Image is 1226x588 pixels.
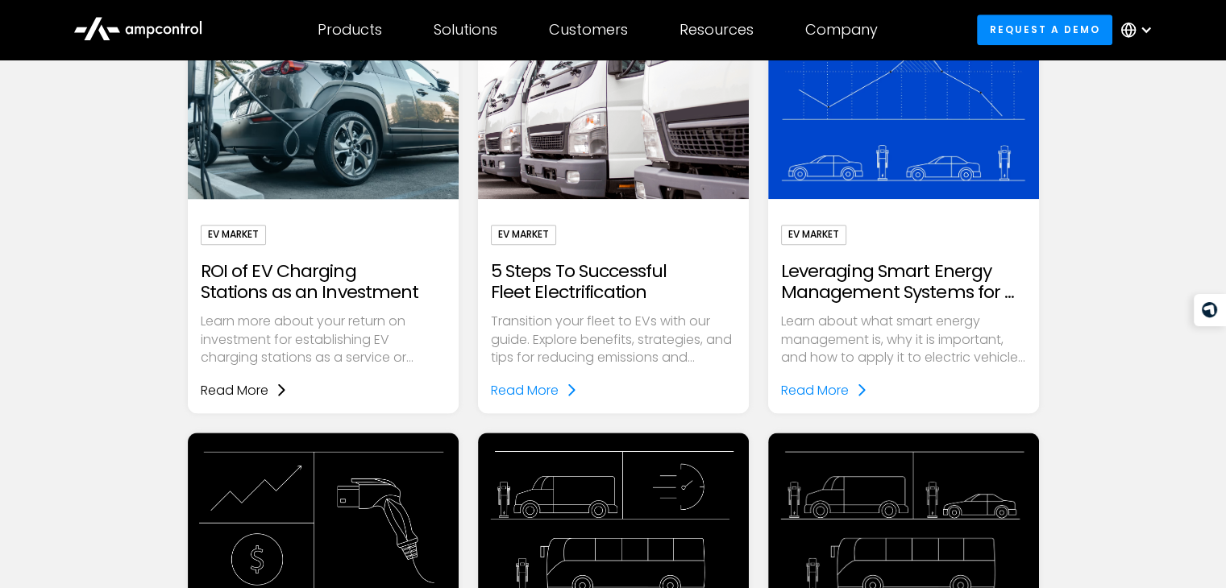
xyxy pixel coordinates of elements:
div: Company [805,21,878,39]
p: Learn about what smart energy management is, why it is important, and how to apply it to electric... [781,313,1026,366]
div: Customers [549,21,628,39]
div: Read More [201,380,268,401]
div: Products [318,21,382,39]
div: EV Market [781,225,846,244]
div: Read More [781,380,849,401]
div: EV Market [201,225,266,244]
a: Request a demo [977,14,1112,44]
div: Read More [491,380,559,401]
a: Read More [781,380,868,401]
div: Solutions [434,21,497,39]
p: Transition your fleet to EVs with our guide. Explore benefits, strategies, and tips for reducing ... [491,313,736,366]
h2: 5 Steps To Successful Fleet Electrification [491,261,736,304]
p: Learn more about your return on investment for establishing EV charging stations as a service or ... [201,313,446,366]
div: Resources [679,21,754,39]
a: Read More [201,380,288,401]
h2: Leveraging Smart Energy Management Systems for a Smart Future [781,261,1026,304]
a: Read More [491,380,578,401]
div: EV Market [491,225,556,244]
h2: ROI of EV Charging Stations as an Investment [201,261,446,304]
